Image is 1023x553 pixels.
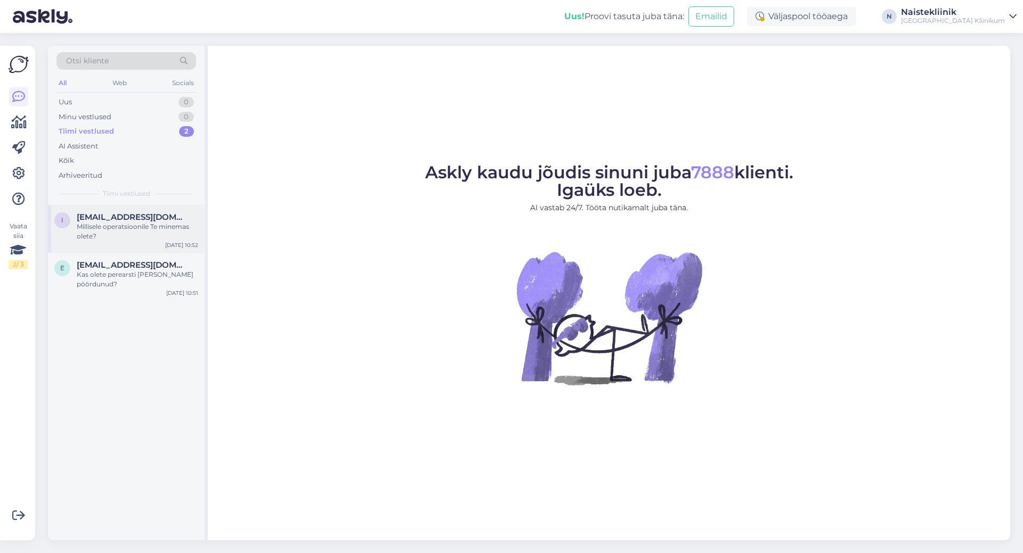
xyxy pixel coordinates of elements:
[77,212,188,222] span: irina15oidingu@gmail.com
[165,241,198,249] div: [DATE] 10:52
[9,54,29,75] img: Askly Logo
[9,260,28,269] div: 2 / 3
[9,221,28,269] div: Vaata siia
[66,55,109,67] span: Otsi kliente
[901,16,1005,25] div: [GEOGRAPHIC_DATA] Kliinikum
[59,141,98,152] div: AI Assistent
[179,126,194,137] div: 2
[882,9,897,24] div: N
[170,76,196,90] div: Socials
[103,189,150,199] span: Tiimi vestlused
[178,112,194,122] div: 0
[77,222,198,241] div: Millisele operatsioonile Te minemas olete?
[166,289,198,297] div: [DATE] 10:51
[59,155,74,166] div: Kõik
[110,76,129,90] div: Web
[564,10,684,23] div: Proovi tasuta juba täna:
[59,112,111,122] div: Minu vestlused
[59,170,102,181] div: Arhiveeritud
[56,76,69,90] div: All
[59,97,72,108] div: Uus
[425,162,793,200] span: Askly kaudu jõudis sinuni juba klienti. Igaüks loeb.
[77,270,198,289] div: Kas olete perearsti [PERSON_NAME] pöördunud?
[901,8,1005,16] div: Naistekliinik
[425,202,793,213] p: AI vastab 24/7. Tööta nutikamalt juba täna.
[513,222,705,414] img: No Chat active
[61,216,63,224] span: i
[178,97,194,108] div: 0
[688,6,734,27] button: Emailid
[77,260,188,270] span: einard678@hotmail.com
[59,126,114,137] div: Tiimi vestlused
[691,162,734,183] span: 7888
[901,8,1017,25] a: Naistekliinik[GEOGRAPHIC_DATA] Kliinikum
[564,11,584,21] b: Uus!
[747,7,856,26] div: Väljaspool tööaega
[60,264,64,272] span: e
